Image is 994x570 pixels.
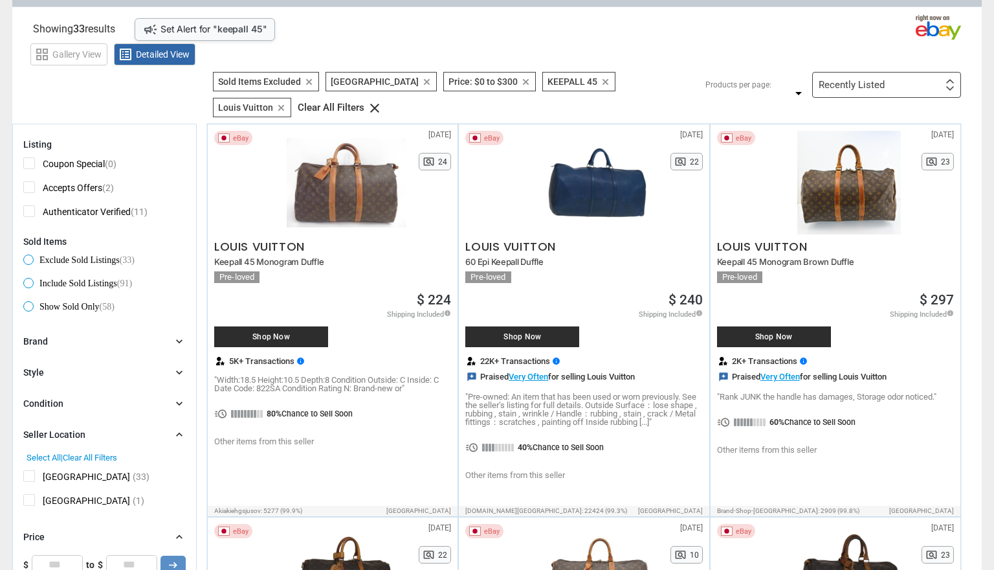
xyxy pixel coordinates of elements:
[102,183,114,193] span: (2)
[638,508,703,514] span: [GEOGRAPHIC_DATA]
[690,158,699,166] span: 22
[218,527,230,536] img: Japan Flag
[941,551,950,559] span: 23
[428,131,451,139] span: [DATE]
[467,372,477,382] i: reviews
[941,158,950,166] span: 23
[674,155,687,168] span: pageview
[387,310,451,318] span: Shipping Included
[214,238,305,255] span: Louis Vuitton
[717,271,762,283] div: Pre-loved
[23,397,63,410] div: Condition
[601,77,610,87] i: clear
[668,293,703,307] span: $ 240
[218,133,230,142] img: Japan Flag
[465,372,635,382] div: Praised for selling Louis Vuitton
[690,551,699,559] span: 10
[105,159,116,169] span: (0)
[521,77,531,87] i: clear
[465,238,556,255] span: Louis Vuitton
[533,443,604,452] span: Chance to Sell Soon
[769,418,856,426] span: 60%
[718,372,729,382] i: reviews
[173,335,186,348] i: chevron_right
[717,313,831,354] a: Shop Now
[947,310,954,317] i: info
[34,47,50,62] span: grid_view
[86,560,94,569] span: to
[331,76,419,87] span: [GEOGRAPHIC_DATA]
[465,507,583,514] span: [DOMAIN_NAME][GEOGRAPHIC_DATA]:
[717,446,817,454] a: Other items from this seller
[33,24,115,34] span: Showing results
[890,310,954,318] span: Shipping Included
[135,18,275,41] div: Set Alert for " "
[23,366,44,379] div: Style
[438,551,447,559] span: 22
[680,524,703,532] span: [DATE]
[705,81,771,89] div: Products per page:
[267,410,353,418] span: 80%
[465,271,511,283] div: Pre-loved
[717,393,954,401] p: "Rank JUNK the handle has damages, Storage odor noticed."
[423,549,435,561] span: pageview
[23,560,28,569] span: $
[717,507,819,514] span: brand-shop-[GEOGRAPHIC_DATA]:
[721,527,733,536] img: Japan Flag
[52,50,102,59] span: Gallery View
[674,549,687,561] span: pageview
[484,135,500,142] span: eBay
[469,133,481,142] img: Japan Flag
[23,530,45,543] div: Price
[717,416,730,429] i: acute
[233,135,248,142] span: eBay
[480,357,560,365] span: 22K+ Transactions
[173,397,186,410] i: chevron_right
[296,357,305,365] i: info
[889,508,954,514] span: [GEOGRAPHIC_DATA]
[298,103,364,113] div: Clear All Filters
[423,155,435,168] span: pageview
[717,372,887,382] div: Praised for selling Louis Vuitton
[27,453,182,462] div: |
[925,155,938,168] span: pageview
[120,255,135,265] span: (33)
[100,302,115,312] span: (58)
[444,310,451,317] i: info
[821,507,859,514] span: 2909 (99.8%)
[214,313,328,354] a: Shop Now
[732,357,808,365] span: 2K+ Transactions
[719,357,727,365] img: review.svg
[282,409,353,418] span: Chance to Sell Soon
[173,366,186,379] i: chevron_right
[509,372,548,382] a: Very Often
[23,139,186,150] div: Listing
[143,22,158,37] i: campaign
[639,310,703,318] span: Shipping Included
[931,524,954,532] span: [DATE]
[552,357,560,365] i: info
[233,528,248,535] span: eBay
[214,407,227,420] i: acute
[518,444,604,451] span: 40%
[736,135,751,142] span: eBay
[214,507,262,514] span: akiakiehgsjusov:
[23,181,114,198] span: Accepts Offers
[23,157,116,174] span: Coupon Special
[263,507,302,514] span: 5277 (99.9%)
[547,76,597,87] span: KEEPALL 45
[23,205,148,222] span: Authenticator Verified
[472,333,573,341] span: Shop Now
[448,76,518,87] span: Price: $0 to $300
[417,293,451,307] a: $ 224
[214,376,451,393] p: "Width:18.5 Height:10.5 Depth:8 Condition Outside: C Inside: C Date Code: 822SA Condition Rating ...
[23,255,135,270] span: Exclude Sold Listings
[118,47,133,62] span: list_alt
[721,133,733,142] img: Japan Flag
[920,293,954,307] a: $ 297
[367,100,382,116] i: clear
[23,494,130,510] span: [GEOGRAPHIC_DATA]
[218,76,301,87] span: Sold Items Excluded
